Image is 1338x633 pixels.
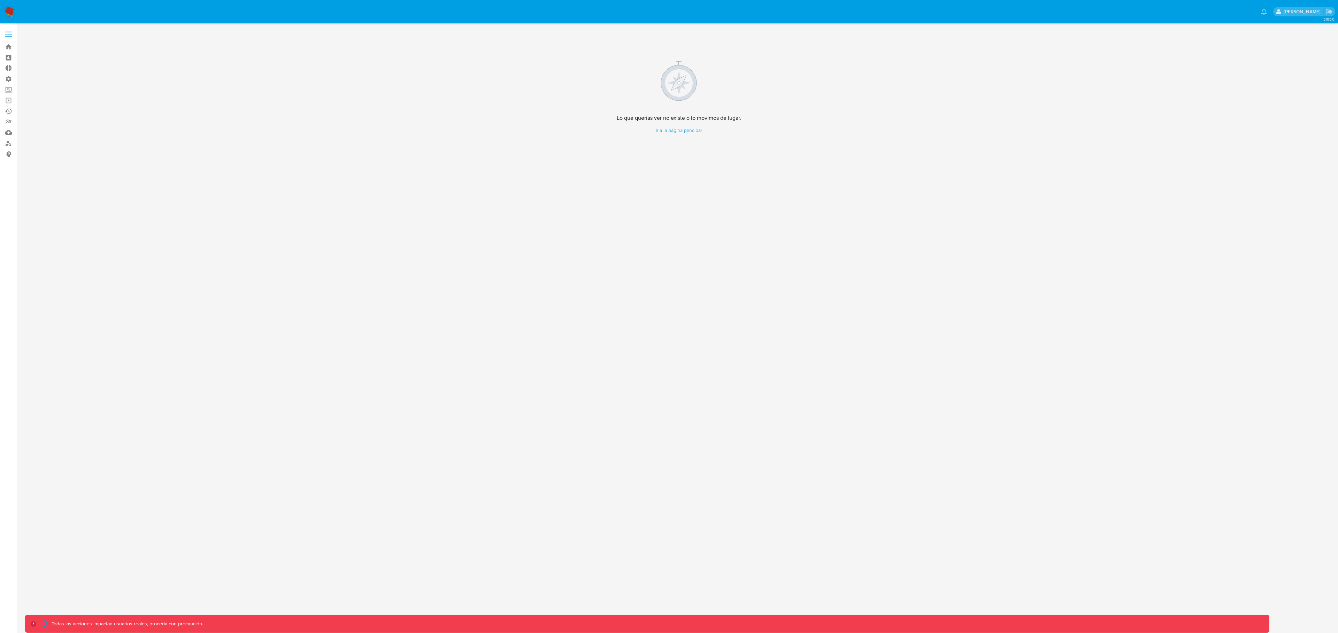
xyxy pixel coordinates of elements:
p: Todas las acciones impactan usuarios reales, proceda con precaución. [50,620,203,627]
a: Notificaciones [1261,9,1267,15]
h4: Lo que querías ver no existe o lo movimos de lugar. [617,115,741,122]
a: Ir a la página principal [617,127,741,134]
a: Salir [1325,8,1333,15]
p: leandrojossue.ramirez@mercadolibre.com.co [1284,8,1323,15]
